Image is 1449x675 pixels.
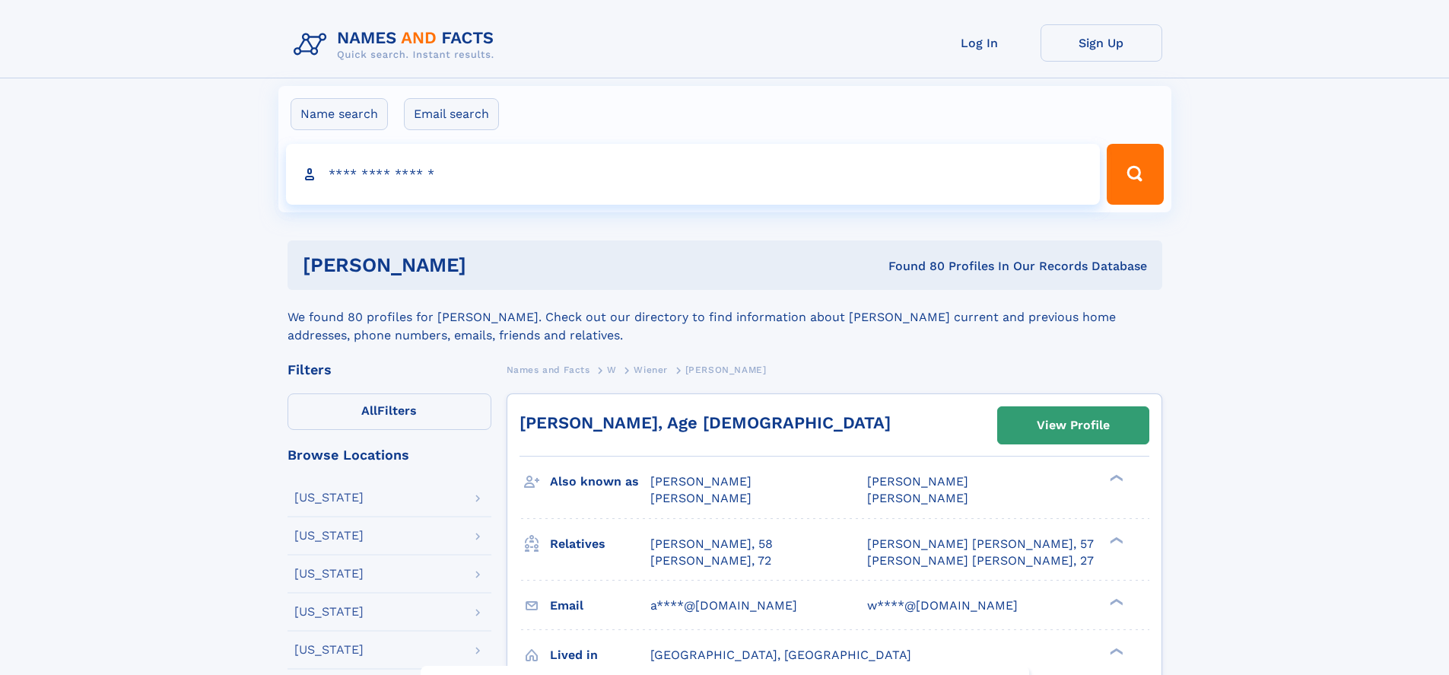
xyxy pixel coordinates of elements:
a: [PERSON_NAME] [PERSON_NAME], 57 [867,536,1094,552]
a: Names and Facts [507,360,590,379]
span: [PERSON_NAME] [650,491,752,505]
h3: Also known as [550,469,650,495]
span: [PERSON_NAME] [867,474,968,489]
div: [US_STATE] [294,644,364,656]
h3: Relatives [550,531,650,557]
span: [PERSON_NAME] [867,491,968,505]
div: We found 80 profiles for [PERSON_NAME]. Check out our directory to find information about [PERSON... [288,290,1162,345]
h3: Email [550,593,650,619]
label: Name search [291,98,388,130]
div: Found 80 Profiles In Our Records Database [677,258,1147,275]
div: [US_STATE] [294,568,364,580]
label: Email search [404,98,499,130]
a: Log In [919,24,1041,62]
div: Browse Locations [288,448,491,462]
div: Filters [288,363,491,377]
div: [US_STATE] [294,530,364,542]
img: Logo Names and Facts [288,24,507,65]
label: Filters [288,393,491,430]
h1: [PERSON_NAME] [303,256,678,275]
a: [PERSON_NAME], 58 [650,536,773,552]
div: ❯ [1106,646,1124,656]
button: Search Button [1107,144,1163,205]
span: [PERSON_NAME] [650,474,752,489]
a: [PERSON_NAME], 72 [650,552,771,569]
input: search input [286,144,1101,205]
div: [US_STATE] [294,606,364,618]
span: Wiener [634,365,668,375]
a: [PERSON_NAME] [PERSON_NAME], 27 [867,552,1094,569]
a: Sign Up [1041,24,1162,62]
a: W [607,360,617,379]
span: [PERSON_NAME] [685,365,767,375]
span: All [361,403,377,418]
div: View Profile [1037,408,1110,443]
span: [GEOGRAPHIC_DATA], [GEOGRAPHIC_DATA] [650,648,911,662]
a: [PERSON_NAME], Age [DEMOGRAPHIC_DATA] [520,413,891,432]
a: Wiener [634,360,668,379]
span: W [607,365,617,375]
div: ❯ [1106,473,1124,483]
div: [US_STATE] [294,492,364,504]
h3: Lived in [550,642,650,668]
div: ❯ [1106,597,1124,607]
a: View Profile [998,407,1149,444]
div: ❯ [1106,535,1124,545]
